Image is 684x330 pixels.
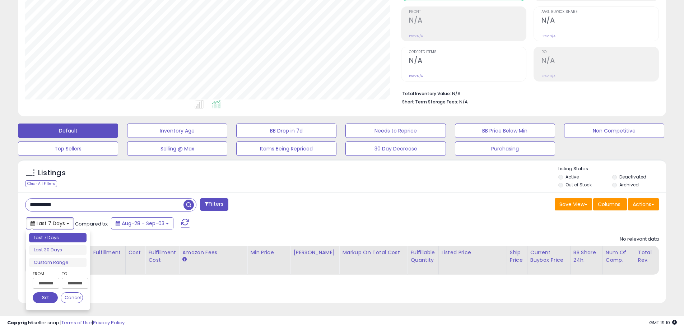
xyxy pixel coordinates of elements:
[182,256,186,263] small: Amazon Fees.
[593,198,627,210] button: Columns
[409,74,423,78] small: Prev: N/A
[555,198,592,210] button: Save View
[127,141,227,156] button: Selling @ Max
[566,182,592,188] label: Out of Stock
[37,220,65,227] span: Last 7 Days
[530,249,567,264] div: Current Buybox Price
[148,249,176,264] div: Fulfillment Cost
[33,270,58,277] label: From
[541,16,659,26] h2: N/A
[564,124,664,138] button: Non Competitive
[409,50,526,54] span: Ordered Items
[236,124,336,138] button: BB Drop in 7d
[541,34,555,38] small: Prev: N/A
[402,89,653,97] li: N/A
[236,141,336,156] button: Items Being Repriced
[573,249,600,264] div: BB Share 24h.
[402,90,451,97] b: Total Inventory Value:
[558,166,666,172] p: Listing States:
[606,249,632,264] div: Num of Comp.
[620,236,659,243] div: No relevant data
[442,249,504,256] div: Listed Price
[7,320,125,326] div: seller snap | |
[410,249,435,264] div: Fulfillable Quantity
[409,56,526,66] h2: N/A
[25,180,57,187] div: Clear All Filters
[459,98,468,105] span: N/A
[541,50,659,54] span: ROI
[598,201,620,208] span: Columns
[541,56,659,66] h2: N/A
[293,249,336,256] div: [PERSON_NAME]
[93,249,122,256] div: Fulfillment
[345,141,446,156] button: 30 Day Decrease
[122,220,164,227] span: Aug-28 - Sep-03
[200,198,228,211] button: Filters
[7,319,33,326] strong: Copyright
[29,233,87,243] li: Last 7 Days
[29,245,87,255] li: Last 30 Days
[26,217,74,229] button: Last 7 Days
[566,174,579,180] label: Active
[649,319,677,326] span: 2025-09-11 19:10 GMT
[339,246,408,275] th: The percentage added to the cost of goods (COGS) that forms the calculator for Min & Max prices.
[409,10,526,14] span: Profit
[182,249,244,256] div: Amazon Fees
[402,99,458,105] b: Short Term Storage Fees:
[61,292,83,303] button: Cancel
[111,217,173,229] button: Aug-28 - Sep-03
[18,141,118,156] button: Top Sellers
[129,249,143,256] div: Cost
[628,198,659,210] button: Actions
[127,124,227,138] button: Inventory Age
[75,220,108,227] span: Compared to:
[541,74,555,78] small: Prev: N/A
[29,258,87,268] li: Custom Range
[250,249,287,256] div: Min Price
[409,34,423,38] small: Prev: N/A
[18,124,118,138] button: Default
[62,270,83,277] label: To
[38,168,66,178] h5: Listings
[93,319,125,326] a: Privacy Policy
[61,319,92,326] a: Terms of Use
[638,249,664,264] div: Total Rev.
[455,141,555,156] button: Purchasing
[342,249,404,256] div: Markup on Total Cost
[409,16,526,26] h2: N/A
[541,10,659,14] span: Avg. Buybox Share
[345,124,446,138] button: Needs to Reprice
[619,182,639,188] label: Archived
[455,124,555,138] button: BB Price Below Min
[619,174,646,180] label: Deactivated
[33,292,58,303] button: Set
[510,249,524,264] div: Ship Price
